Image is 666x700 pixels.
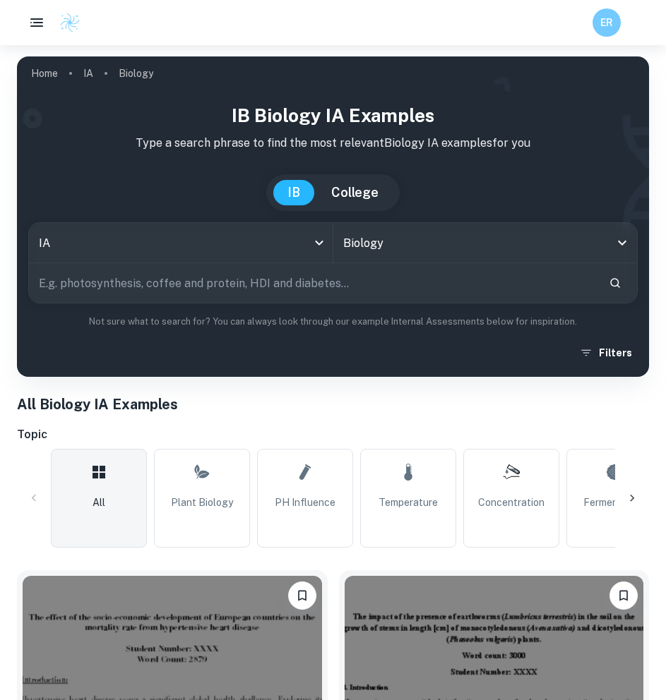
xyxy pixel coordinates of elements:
[119,66,153,81] p: Biology
[612,233,632,253] button: Open
[273,180,314,205] button: IB
[83,64,93,83] a: IA
[275,495,335,510] span: pH Influence
[317,180,393,205] button: College
[593,8,621,37] button: ER
[28,102,638,129] h1: IB Biology IA examples
[576,340,638,366] button: Filters
[93,495,105,510] span: All
[478,495,545,510] span: Concentration
[288,581,316,610] button: Bookmark
[171,495,233,510] span: Plant Biology
[29,223,333,262] div: IA
[28,315,638,329] p: Not sure what to search for? You can always look through our example Internal Assessments below f...
[51,12,81,33] a: Clastify logo
[29,263,597,303] input: E.g. photosynthesis, coffee and protein, HDI and diabetes...
[28,135,638,152] p: Type a search phrase to find the most relevant Biology IA examples for you
[583,495,646,510] span: Fermentation
[31,64,58,83] a: Home
[603,271,627,295] button: Search
[609,581,638,610] button: Bookmark
[17,56,649,377] img: profile cover
[17,394,649,415] h1: All Biology IA Examples
[17,426,649,443] h6: Topic
[599,15,615,30] h6: ER
[59,12,81,33] img: Clastify logo
[379,495,438,510] span: Temperature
